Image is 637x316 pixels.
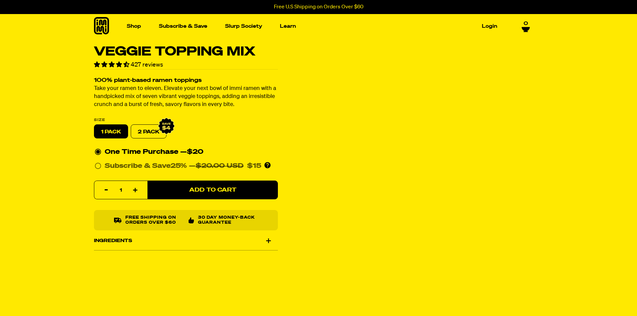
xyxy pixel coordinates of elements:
[222,21,265,31] a: Slurp Society
[196,163,243,170] del: $20.00 USD
[124,14,500,38] nav: Main navigation
[124,21,144,31] a: Shop
[94,45,278,58] h1: Veggie Topping Mix
[247,163,261,170] span: $15
[94,118,278,122] label: Size
[156,21,210,31] a: Subscribe & Save
[94,125,128,139] label: 1 PACK
[274,4,363,10] p: Free U.S Shipping on Orders Over $60
[94,85,278,109] p: Take your ramen to eleven. Elevate your next bowl of immi ramen with a handpicked mix of seven vi...
[189,187,236,193] span: Add to Cart
[187,149,203,155] span: $20
[524,21,528,27] span: 0
[94,62,131,68] span: 4.36 stars
[147,181,278,200] button: Add to Cart
[277,21,299,31] a: Learn
[94,78,278,84] h2: 100% plant-based ramen toppings
[180,147,203,157] div: —
[105,161,187,172] div: Subscribe & Save
[131,125,167,139] label: 2 PACK
[479,21,500,31] a: Login
[522,21,530,32] a: 0
[189,161,261,172] div: —
[171,163,187,170] span: 25%
[125,216,183,225] p: Free shipping on orders over $60
[94,231,278,250] div: Ingredients
[95,147,277,157] div: One Time Purchase
[198,216,258,225] p: 30 Day Money-Back Guarantee
[98,181,143,200] input: quantity
[131,62,163,68] span: 427 reviews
